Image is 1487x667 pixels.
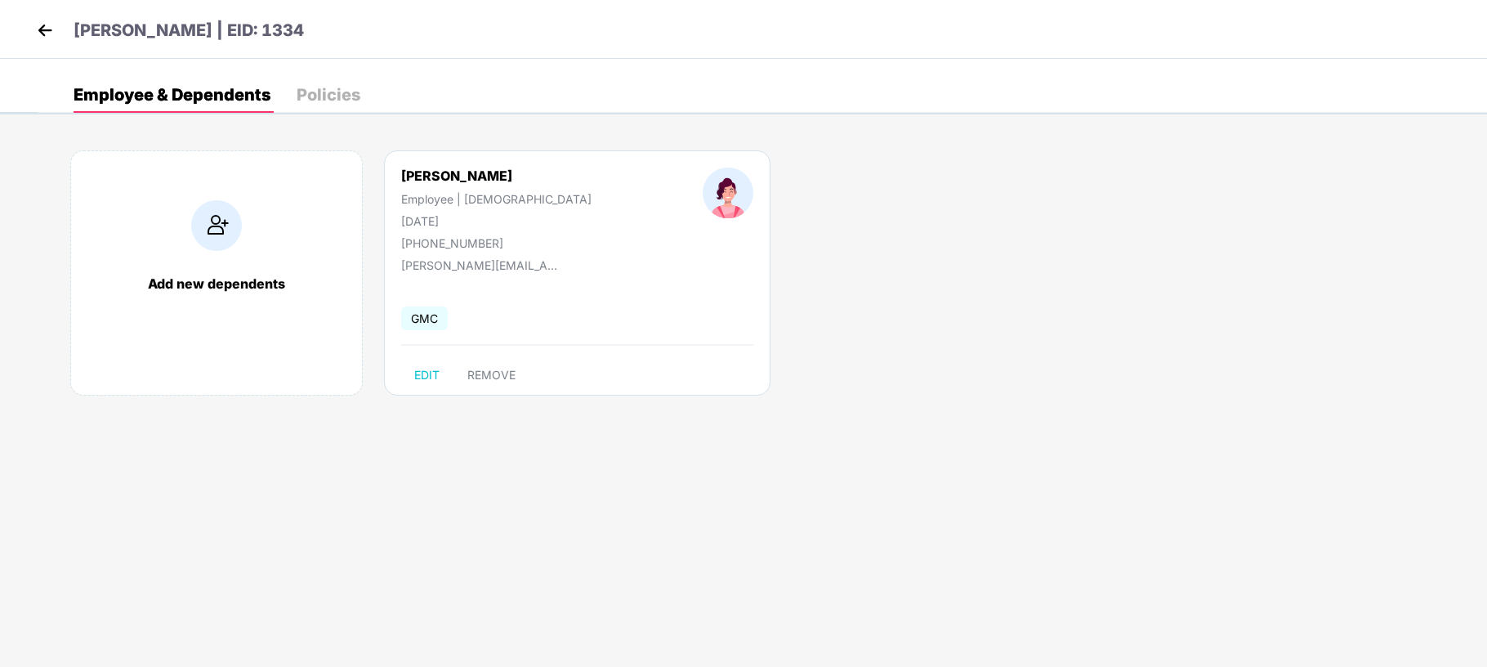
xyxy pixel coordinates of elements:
span: EDIT [414,369,440,382]
button: REMOVE [454,362,529,388]
div: [DATE] [401,214,592,228]
img: profileImage [703,168,753,218]
span: REMOVE [467,369,516,382]
img: addIcon [191,200,242,251]
span: GMC [401,307,448,330]
div: Employee | [DEMOGRAPHIC_DATA] [401,192,592,206]
button: EDIT [401,362,453,388]
p: [PERSON_NAME] | EID: 1334 [74,18,304,43]
div: Add new dependents [87,275,346,292]
img: back [33,18,57,43]
div: [PERSON_NAME][EMAIL_ADDRESS][PERSON_NAME][DOMAIN_NAME] [401,258,565,272]
div: [PHONE_NUMBER] [401,236,592,250]
div: Policies [297,87,360,103]
div: [PERSON_NAME] [401,168,592,184]
div: Employee & Dependents [74,87,270,103]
